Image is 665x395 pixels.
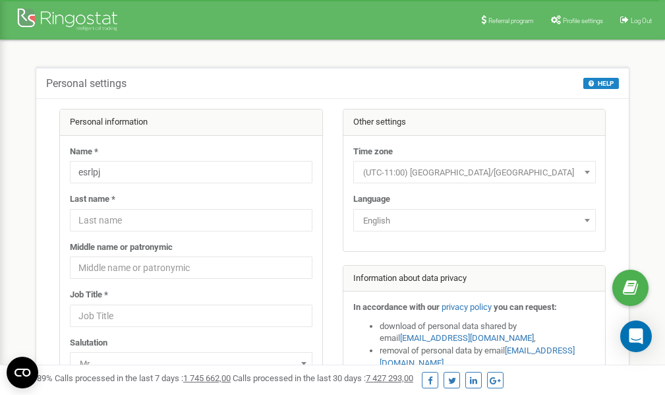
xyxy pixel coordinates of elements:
[70,209,312,231] input: Last name
[70,305,312,327] input: Job Title
[70,289,108,301] label: Job Title *
[74,355,308,373] span: Mr.
[70,161,312,183] input: Name
[353,209,596,231] span: English
[353,193,390,206] label: Language
[70,352,312,375] span: Mr.
[183,373,231,383] u: 1 745 662,00
[60,109,322,136] div: Personal information
[70,241,173,254] label: Middle name or patronymic
[70,337,107,349] label: Salutation
[343,266,606,292] div: Information about data privacy
[358,212,591,230] span: English
[343,109,606,136] div: Other settings
[442,302,492,312] a: privacy policy
[70,193,115,206] label: Last name *
[55,373,231,383] span: Calls processed in the last 7 days :
[380,320,596,345] li: download of personal data shared by email ,
[366,373,413,383] u: 7 427 293,00
[353,161,596,183] span: (UTC-11:00) Pacific/Midway
[631,17,652,24] span: Log Out
[7,357,38,388] button: Open CMP widget
[233,373,413,383] span: Calls processed in the last 30 days :
[353,146,393,158] label: Time zone
[380,345,596,369] li: removal of personal data by email ,
[488,17,534,24] span: Referral program
[563,17,603,24] span: Profile settings
[400,333,534,343] a: [EMAIL_ADDRESS][DOMAIN_NAME]
[583,78,619,89] button: HELP
[70,257,312,279] input: Middle name or patronymic
[358,164,591,182] span: (UTC-11:00) Pacific/Midway
[46,78,127,90] h5: Personal settings
[620,320,652,352] div: Open Intercom Messenger
[494,302,557,312] strong: you can request:
[70,146,98,158] label: Name *
[353,302,440,312] strong: In accordance with our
